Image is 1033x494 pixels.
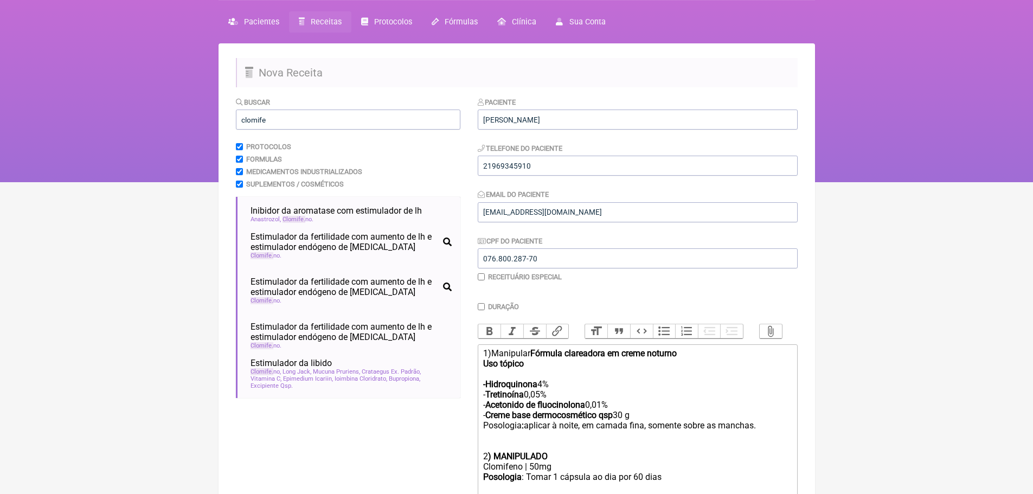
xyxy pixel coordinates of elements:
span: no [251,252,281,259]
span: Excipiente Qsp [251,382,293,389]
strong: : [522,420,524,431]
span: Estimulador da libido [251,358,332,368]
label: Duração [488,303,519,311]
span: no [251,368,281,375]
button: Quote [607,324,630,338]
span: Anastrozol [251,216,281,223]
span: Clomife [251,368,273,375]
span: Sua Conta [569,17,606,27]
strong: Acetonido de fluocinolona [485,400,585,410]
span: no [251,297,281,304]
span: Clomife [283,216,305,223]
button: Decrease Level [698,324,721,338]
span: Estimulador da fertilidade com aumento de lh e estimulador endógeno de [MEDICAL_DATA] [251,277,439,297]
label: Formulas [246,155,282,163]
label: Receituário Especial [488,273,562,281]
label: Paciente [478,98,516,106]
strong: Fórmula clareadora em creme noturno Uso tópico -Hidroquinona [483,348,677,389]
a: Sua Conta [546,11,615,33]
span: Long Jack [283,368,311,375]
button: Link [546,324,569,338]
button: Bold [478,324,501,338]
span: Estimulador da fertilidade com aumento de lh e estimulador endógeno de [MEDICAL_DATA] [251,232,439,252]
span: Estimulador da fertilidade com aumento de lh e estimulador endógeno de [MEDICAL_DATA] [251,322,452,342]
div: 1)Manipular 4% - 0,05% - 0,01% - 30 g Posologia aplicar à noite, em camada fina, somente sobre as... [483,348,791,461]
a: Pacientes [219,11,289,33]
label: Medicamentos Industrializados [246,168,362,176]
span: Epimedium Icariin [283,375,333,382]
span: no [283,216,313,223]
label: Buscar [236,98,271,106]
span: Clínica [512,17,536,27]
label: Suplementos / Cosméticos [246,180,344,188]
button: Heading [585,324,608,338]
span: Mucuna Pruriens [313,368,360,375]
label: CPF do Paciente [478,237,543,245]
div: Clomifeno | 50mg [483,461,791,472]
a: Protocolos [351,11,422,33]
button: Italic [501,324,523,338]
button: Code [630,324,653,338]
button: Strikethrough [523,324,546,338]
span: Pacientes [244,17,279,27]
span: Receitas [311,17,342,27]
span: Inibidor da aromatase com estimulador de lh [251,206,422,216]
label: Telefone do Paciente [478,144,563,152]
span: Clomife [251,342,273,349]
a: Receitas [289,11,351,33]
h2: Nova Receita [236,58,798,87]
a: Fórmulas [422,11,487,33]
input: exemplo: emagrecimento, ansiedade [236,110,460,130]
button: Attach Files [760,324,782,338]
button: Increase Level [720,324,743,338]
button: Bullets [653,324,676,338]
span: Vitamina C [251,375,281,382]
span: Clomife [251,252,273,259]
label: Email do Paciente [478,190,549,198]
strong: Posologia [483,472,522,482]
span: Crataegus Ex. Padrão [362,368,421,375]
span: no [251,342,281,349]
label: Protocolos [246,143,291,151]
strong: Creme base dermocosmético qsp [485,410,613,420]
span: Bupropiona [389,375,420,382]
span: Ioimbina Cloridrato [335,375,387,382]
span: Fórmulas [445,17,478,27]
a: Clínica [487,11,546,33]
span: Clomife [251,297,273,304]
button: Numbers [675,324,698,338]
span: Protocolos [374,17,412,27]
strong: ) MANIPULADO [488,451,548,461]
strong: Tretinoína [485,389,524,400]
